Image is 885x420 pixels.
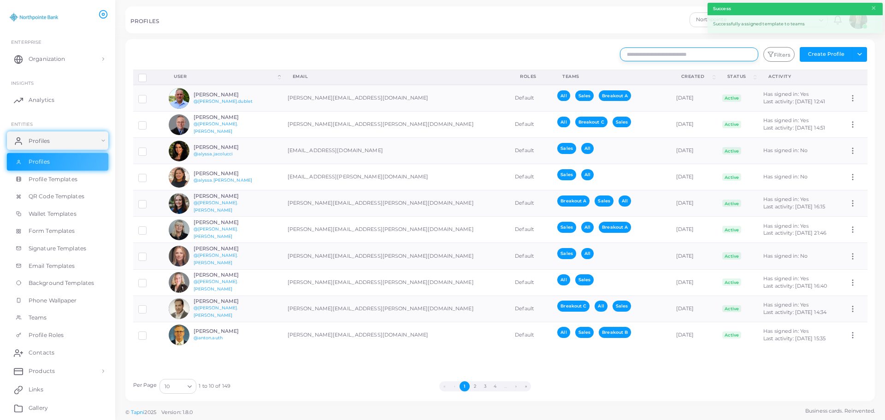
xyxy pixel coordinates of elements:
h6: [PERSON_NAME] [194,246,261,252]
span: Active [722,331,742,339]
button: Filters [763,47,795,62]
a: @[PERSON_NAME].[PERSON_NAME] [194,279,238,291]
a: Signature Templates [7,240,108,257]
span: Contacts [29,349,54,357]
h6: [PERSON_NAME] [194,92,261,98]
span: Version: 1.8.0 [161,409,193,415]
span: Active [722,121,742,128]
span: All [557,327,570,337]
td: Default [510,138,552,164]
span: Breakout A [599,90,631,101]
a: Organization [7,50,108,68]
td: [DATE] [671,138,717,164]
span: Last activity: [DATE] 16:15 [763,203,825,210]
span: Sales [613,117,631,127]
a: QR Code Templates [7,188,108,205]
span: All [581,143,594,154]
td: Default [510,269,552,296]
button: Go to page 4 [490,381,500,391]
td: [EMAIL_ADDRESS][DOMAIN_NAME] [283,138,510,164]
td: Default [510,190,552,217]
img: avatar [169,325,189,345]
span: Northpointe [695,15,761,24]
span: Last activity: [DATE] 14:34 [763,309,826,315]
td: [DATE] [671,190,717,217]
th: Action [844,70,867,85]
h6: [PERSON_NAME] [194,193,261,199]
span: QR Code Templates [29,192,84,201]
td: [PERSON_NAME][EMAIL_ADDRESS][PERSON_NAME][DOMAIN_NAME] [283,112,510,138]
a: Gallery [7,399,108,417]
td: Default [510,112,552,138]
div: activity [768,73,833,80]
span: Active [722,200,742,207]
td: [PERSON_NAME][EMAIL_ADDRESS][PERSON_NAME][DOMAIN_NAME] [283,190,510,217]
a: Tapni [131,409,145,415]
span: Last activity: [DATE] 16:40 [763,283,827,289]
td: [DATE] [671,243,717,269]
button: Go to next page [511,381,521,391]
label: Per Page [133,382,157,389]
th: Row-selection [133,70,164,85]
a: @[PERSON_NAME].[PERSON_NAME] [194,305,238,318]
td: [DATE] [671,296,717,322]
span: Has signed in: Yes [763,91,808,97]
img: avatar [169,246,189,266]
span: Active [722,147,742,154]
span: Analytics [29,96,54,104]
span: Last activity: [DATE] 12:41 [763,98,825,105]
a: @alyssa.jacolucci [194,151,233,156]
img: avatar [169,167,189,188]
td: [PERSON_NAME][EMAIL_ADDRESS][PERSON_NAME][DOMAIN_NAME] [283,269,510,296]
span: Active [722,226,742,233]
span: Last activity: [DATE] 14:51 [763,124,825,131]
img: avatar [169,298,189,319]
div: Status [727,73,752,80]
span: Sales [575,274,594,285]
div: User [174,73,276,80]
img: avatar [169,272,189,293]
span: All [557,274,570,285]
span: Sales [557,248,576,259]
img: avatar [169,114,189,135]
span: Products [29,367,55,375]
td: Default [510,322,552,348]
div: Teams [562,73,661,80]
span: Gallery [29,404,48,412]
span: Sales [575,90,594,101]
td: Default [510,164,552,190]
span: Breakout C [575,117,608,127]
h6: [PERSON_NAME] [194,298,261,304]
span: Has signed in: Yes [763,223,808,229]
div: Search for option [159,379,196,394]
a: Products [7,362,108,380]
img: avatar [169,193,189,214]
span: Sales [613,301,631,311]
button: Go to page 1 [460,381,470,391]
span: Has signed in: Yes [763,117,808,124]
td: [PERSON_NAME][EMAIL_ADDRESS][DOMAIN_NAME] [283,85,510,112]
td: [PERSON_NAME][EMAIL_ADDRESS][DOMAIN_NAME] [283,322,510,348]
a: @[PERSON_NAME].[PERSON_NAME] [194,226,238,239]
span: Profiles [29,137,50,145]
a: @alyssa.[PERSON_NAME] [194,177,252,183]
div: Successfully assigned template to teams [708,15,883,33]
h6: [PERSON_NAME] [194,272,261,278]
span: Breakout A [599,222,631,232]
td: [PERSON_NAME][EMAIL_ADDRESS][PERSON_NAME][DOMAIN_NAME] [283,217,510,243]
span: Has signed in: No [763,173,808,180]
span: Breakout A [557,195,590,206]
span: Active [722,173,742,181]
h6: [PERSON_NAME] [194,171,261,177]
strong: Success [713,6,731,12]
a: Email Templates [7,257,108,275]
td: [DATE] [671,112,717,138]
img: avatar [169,88,189,109]
span: Profile Roles [29,331,64,339]
div: Search for option [690,12,828,27]
span: Has signed in: Yes [763,196,808,202]
span: Email Templates [29,262,75,270]
span: Sales [557,169,576,180]
a: Profiles [7,153,108,171]
td: Default [510,217,552,243]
